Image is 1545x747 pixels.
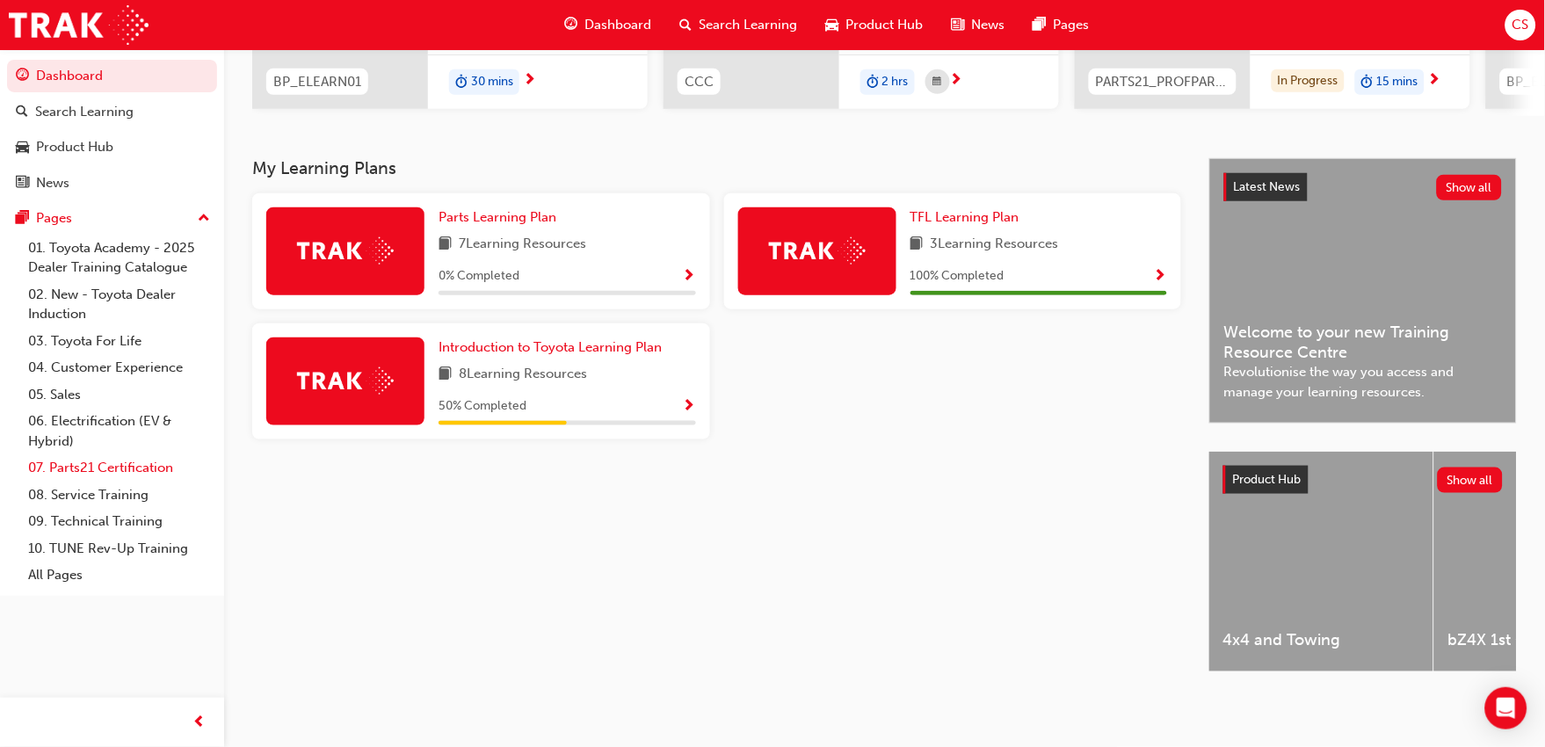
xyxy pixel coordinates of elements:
[1209,452,1433,671] a: 4x4 and Towing
[1377,72,1418,92] span: 15 mins
[7,56,217,202] button: DashboardSearch LearningProduct HubNews
[950,73,963,89] span: next-icon
[459,364,587,386] span: 8 Learning Resources
[565,14,578,36] span: guage-icon
[867,71,879,94] span: duration-icon
[1054,15,1090,35] span: Pages
[1209,158,1517,424] a: Latest NewsShow allWelcome to your new Training Resource CentreRevolutionise the way you access a...
[7,167,217,199] a: News
[1019,7,1104,43] a: pages-iconPages
[1233,472,1302,487] span: Product Hub
[1154,265,1167,287] button: Show Progress
[439,396,526,417] span: 50 % Completed
[700,15,798,35] span: Search Learning
[21,328,217,355] a: 03. Toyota For Life
[439,207,563,228] a: Parts Learning Plan
[1485,687,1527,729] div: Open Intercom Messenger
[938,7,1019,43] a: news-iconNews
[1223,631,1419,651] span: 4x4 and Towing
[7,202,217,235] button: Pages
[812,7,938,43] a: car-iconProduct Hub
[1224,323,1502,362] span: Welcome to your new Training Resource Centre
[16,211,29,227] span: pages-icon
[683,265,696,287] button: Show Progress
[1096,72,1229,92] span: PARTS21_PROFPART3_0923_EL
[882,72,909,92] span: 2 hrs
[21,454,217,482] a: 07. Parts21 Certification
[21,562,217,589] a: All Pages
[846,15,924,35] span: Product Hub
[769,237,866,265] img: Trak
[193,712,207,734] span: prev-icon
[16,140,29,156] span: car-icon
[1223,466,1503,494] a: Product HubShow all
[1361,71,1374,94] span: duration-icon
[455,71,468,94] span: duration-icon
[439,234,452,256] span: book-icon
[439,337,669,358] a: Introduction to Toyota Learning Plan
[952,14,965,36] span: news-icon
[931,234,1059,256] span: 3 Learning Resources
[21,482,217,509] a: 08. Service Training
[439,364,452,386] span: book-icon
[910,234,924,256] span: book-icon
[439,339,662,355] span: Introduction to Toyota Learning Plan
[273,72,361,92] span: BP_ELEARN01
[1034,14,1047,36] span: pages-icon
[21,508,217,535] a: 09. Technical Training
[21,408,217,454] a: 06. Electrification (EV & Hybrid)
[439,209,556,225] span: Parts Learning Plan
[297,237,394,265] img: Trak
[1505,10,1536,40] button: CS
[471,72,513,92] span: 30 mins
[36,173,69,193] div: News
[680,14,693,36] span: search-icon
[910,207,1026,228] a: TFL Learning Plan
[16,69,29,84] span: guage-icon
[7,60,217,92] a: Dashboard
[21,281,217,328] a: 02. New - Toyota Dealer Induction
[523,73,536,89] span: next-icon
[683,399,696,415] span: Show Progress
[16,105,28,120] span: search-icon
[7,96,217,128] a: Search Learning
[1437,175,1503,200] button: Show all
[683,269,696,285] span: Show Progress
[21,381,217,409] a: 05. Sales
[1272,69,1345,93] div: In Progress
[1428,73,1441,89] span: next-icon
[7,131,217,163] a: Product Hub
[683,395,696,417] button: Show Progress
[297,367,394,395] img: Trak
[9,5,149,45] img: Trak
[16,176,29,192] span: news-icon
[910,266,1005,286] span: 100 % Completed
[36,208,72,228] div: Pages
[36,137,113,157] div: Product Hub
[21,235,217,281] a: 01. Toyota Academy - 2025 Dealer Training Catalogue
[1224,173,1502,201] a: Latest NewsShow all
[933,71,942,93] span: calendar-icon
[459,234,586,256] span: 7 Learning Resources
[1224,362,1502,402] span: Revolutionise the way you access and manage your learning resources.
[21,535,217,562] a: 10. TUNE Rev-Up Training
[972,15,1005,35] span: News
[21,354,217,381] a: 04. Customer Experience
[685,72,714,92] span: CCC
[1234,179,1301,194] span: Latest News
[439,266,519,286] span: 0 % Completed
[198,207,210,230] span: up-icon
[1438,468,1504,493] button: Show all
[585,15,652,35] span: Dashboard
[252,158,1181,178] h3: My Learning Plans
[826,14,839,36] span: car-icon
[35,102,134,122] div: Search Learning
[1512,15,1529,35] span: CS
[666,7,812,43] a: search-iconSearch Learning
[551,7,666,43] a: guage-iconDashboard
[1154,269,1167,285] span: Show Progress
[910,209,1019,225] span: TFL Learning Plan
